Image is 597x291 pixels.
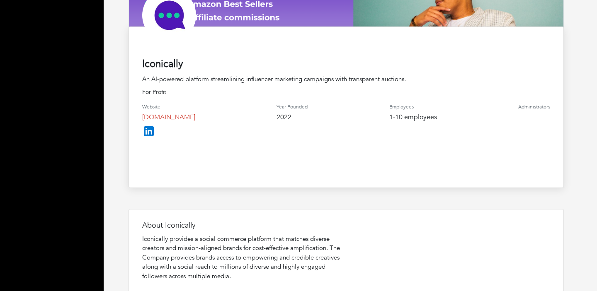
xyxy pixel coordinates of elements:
h4: 1-10 employees [389,113,437,121]
div: Iconically provides a social commerce platform that matches diverse creators and mission-aligned ... [142,234,345,290]
h4: Iconically [142,58,550,70]
h4: Year Founded [277,104,308,110]
a: [DOMAIN_NAME] [142,113,195,122]
p: For Profit [142,88,550,96]
img: linkedin_icon-84db3ca265f4ac0988026744a78baded5d6ee8239146f80404fb69c9eee6e8e7.png [142,125,155,138]
h4: Administrators [518,104,550,110]
h4: 2022 [277,113,308,121]
h4: Website [142,104,195,110]
h4: Employees [389,104,437,110]
h4: About Iconically [142,221,345,230]
div: An AI-powered platform streamlining influencer marketing campaigns with transparent auctions. [142,75,550,84]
